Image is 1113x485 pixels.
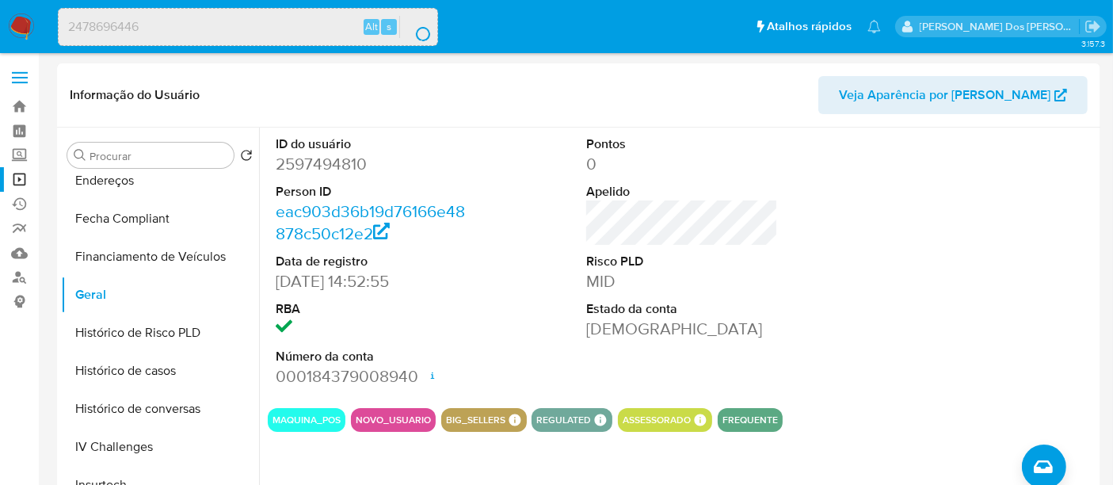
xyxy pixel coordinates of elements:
button: search-icon [399,16,432,38]
input: Procurar [90,149,227,163]
dt: ID do usuário [276,136,467,153]
h1: Informação do Usuário [70,87,200,103]
dt: Person ID [276,183,467,200]
button: Histórico de conversas [61,390,259,428]
button: Procurar [74,149,86,162]
dd: 0 [586,153,778,175]
dt: Pontos [586,136,778,153]
dt: RBA [276,300,467,318]
a: Notificações [867,20,881,33]
dt: Estado da conta [586,300,778,318]
dd: MID [586,270,778,292]
dt: Data de registro [276,253,467,270]
span: s [387,19,391,34]
a: eac903d36b19d76166e48878c50c12e2 [276,200,465,245]
button: Fecha Compliant [61,200,259,238]
dt: Apelido [586,183,778,200]
p: renato.lopes@mercadopago.com.br [920,19,1080,34]
button: IV Challenges [61,428,259,466]
span: Veja Aparência por [PERSON_NAME] [839,76,1050,114]
dd: [DEMOGRAPHIC_DATA] [586,318,778,340]
button: Histórico de Risco PLD [61,314,259,352]
a: Sair [1084,18,1101,35]
dd: 2597494810 [276,153,467,175]
button: Geral [61,276,259,314]
button: Veja Aparência por [PERSON_NAME] [818,76,1088,114]
button: Endereços [61,162,259,200]
button: Financiamento de Veículos [61,238,259,276]
dt: Risco PLD [586,253,778,270]
input: Pesquise usuários ou casos... [59,17,437,37]
dt: Número da conta [276,348,467,365]
span: Atalhos rápidos [767,18,852,35]
dd: 000184379008940 [276,365,467,388]
dd: [DATE] 14:52:55 [276,270,467,292]
span: Alt [365,19,378,34]
button: Histórico de casos [61,352,259,390]
button: Retornar ao pedido padrão [240,149,253,166]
